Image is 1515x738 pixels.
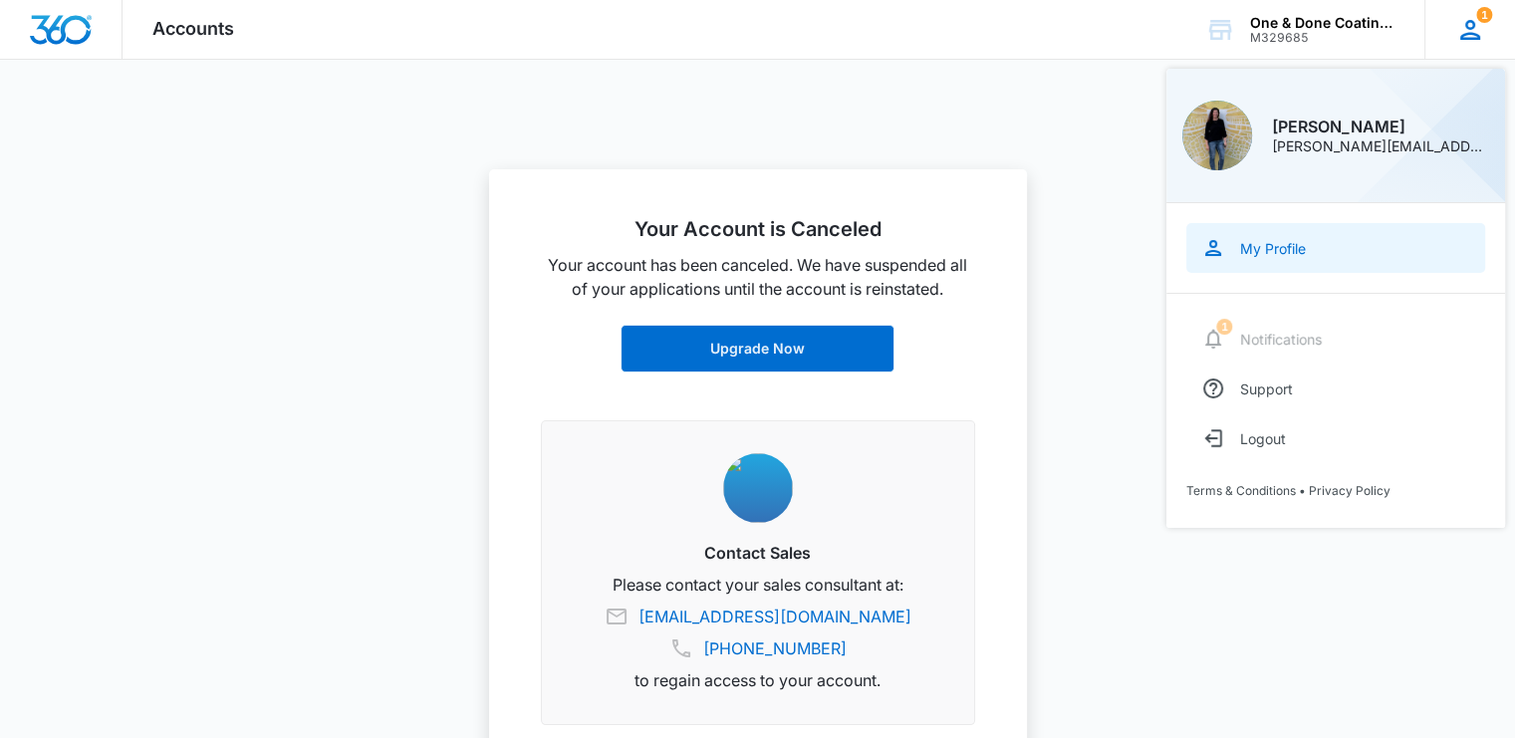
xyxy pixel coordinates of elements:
[1186,364,1485,413] a: Support
[638,605,911,628] a: [EMAIL_ADDRESS][DOMAIN_NAME]
[1240,240,1306,257] div: My Profile
[1186,223,1485,273] a: My Profile
[541,253,975,301] p: Your account has been canceled. We have suspended all of your applications until the account is r...
[566,541,950,565] h3: Contact Sales
[1476,7,1492,23] span: 1
[541,217,975,241] h2: Your Account is Canceled
[1186,483,1485,498] div: •
[1250,31,1395,45] div: account id
[1186,483,1296,498] a: Terms & Conditions
[1272,139,1489,153] div: [PERSON_NAME][EMAIL_ADDRESS][DOMAIN_NAME]
[1250,15,1395,31] div: account name
[1272,119,1489,134] div: [PERSON_NAME]
[152,18,234,39] span: Accounts
[1476,7,1492,23] div: notifications count
[566,573,950,692] p: Please contact your sales consultant at: to regain access to your account.
[1186,413,1485,463] button: Logout
[621,325,894,372] a: Upgrade Now
[703,636,847,660] a: [PHONE_NUMBER]
[1309,483,1390,498] a: Privacy Policy
[1240,380,1293,397] div: Support
[1240,430,1286,447] div: Logout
